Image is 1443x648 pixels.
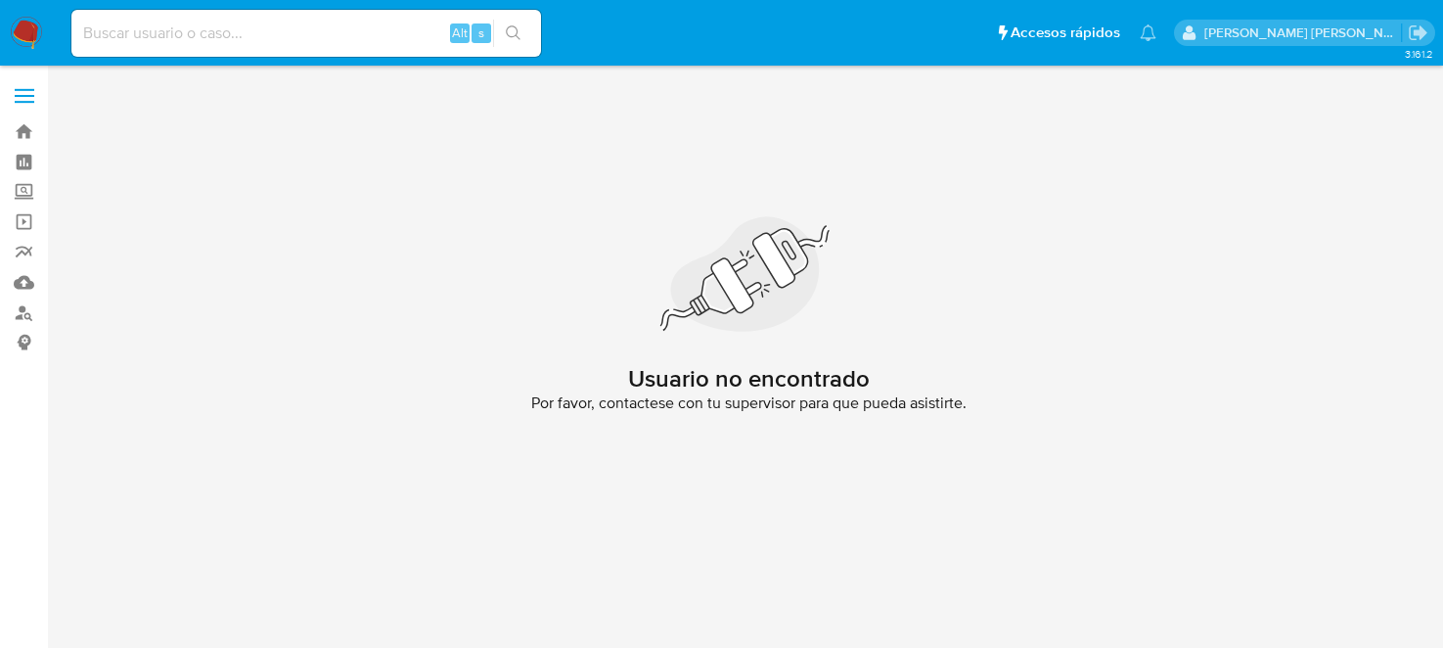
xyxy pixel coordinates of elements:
h2: Usuario no encontrado [628,364,870,393]
span: Accesos rápidos [1011,23,1120,43]
a: Notificaciones [1140,24,1156,41]
p: brenda.morenoreyes@mercadolibre.com.mx [1204,23,1402,42]
span: Por favor, contactese con tu supervisor para que pueda asistirte. [531,393,967,413]
a: Salir [1408,23,1428,43]
input: Buscar usuario o caso... [71,21,541,46]
button: search-icon [493,20,533,47]
span: s [478,23,484,42]
span: Alt [452,23,468,42]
